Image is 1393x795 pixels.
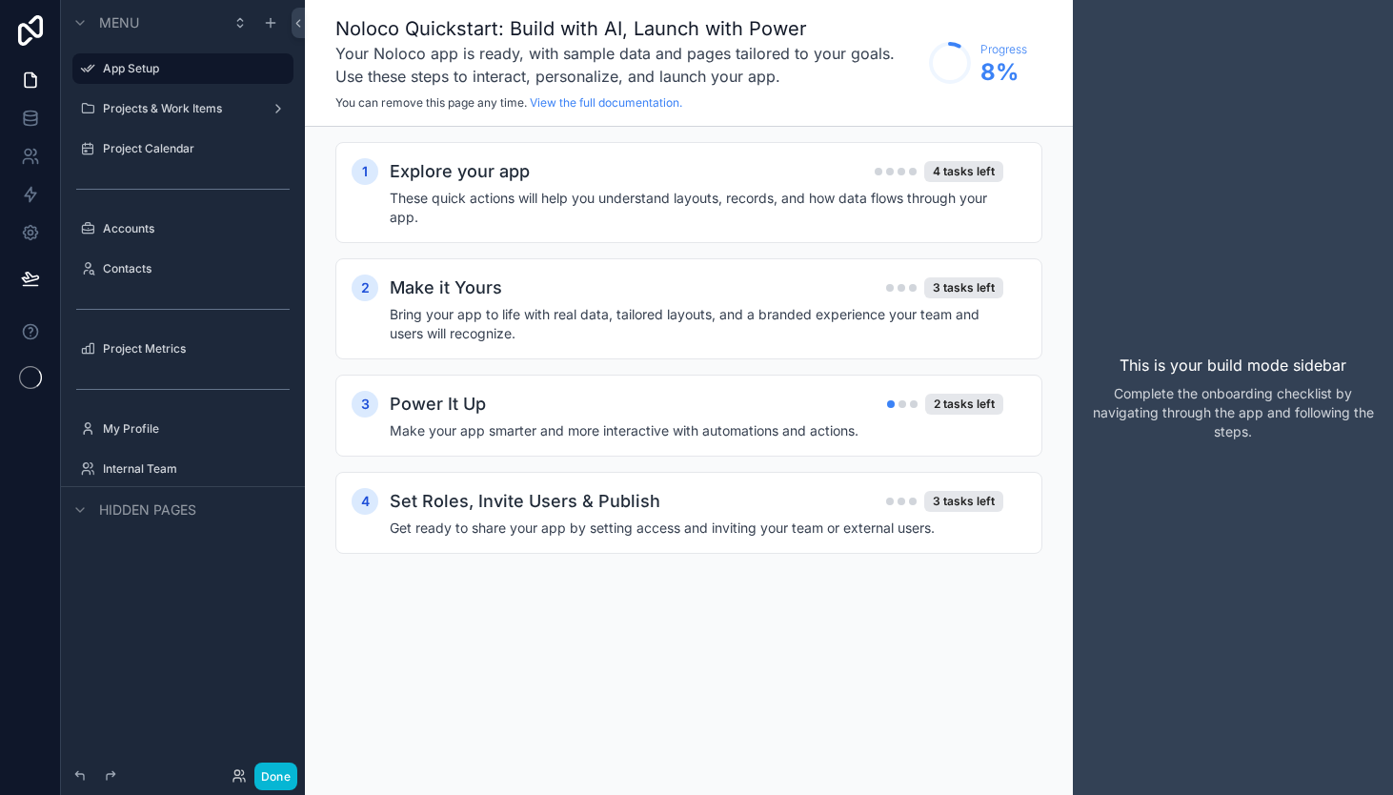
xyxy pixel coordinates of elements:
[1088,384,1378,441] p: Complete the onboarding checklist by navigating through the app and following the steps.
[103,461,290,477] label: Internal Team
[103,341,290,357] label: Project Metrics
[103,221,290,236] label: Accounts
[103,261,290,276] label: Contacts
[335,15,919,42] h1: Noloco Quickstart: Build with AI, Launch with Power
[980,57,1027,88] span: 8 %
[335,95,527,110] span: You can remove this page any time.
[980,42,1027,57] span: Progress
[335,42,919,88] h3: Your Noloco app is ready, with sample data and pages tailored to your goals. Use these steps to i...
[103,141,290,156] label: Project Calendar
[530,95,682,110] a: View the full documentation.
[99,13,139,32] span: Menu
[103,101,263,116] label: Projects & Work Items
[1120,354,1346,377] p: This is your build mode sidebar
[103,421,290,437] label: My Profile
[254,763,297,790] button: Done
[99,500,196,520] span: Hidden pages
[103,61,282,76] label: App Setup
